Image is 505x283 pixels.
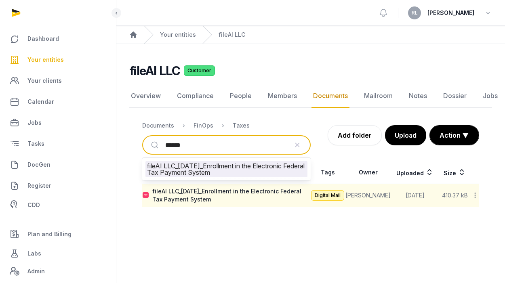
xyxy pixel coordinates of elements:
[6,92,109,111] a: Calendar
[184,65,215,76] span: Customer
[27,200,40,210] span: CDD
[152,187,310,203] div: fileAI LLC_[DATE]_Enrollment in the Electronic Federal Tax Payment System
[6,244,109,263] a: Labs
[6,263,109,279] a: Admin
[442,84,468,108] a: Dossier
[142,116,311,135] nav: Breadcrumb
[228,84,253,108] a: People
[481,84,499,108] a: Jobs
[27,139,44,149] span: Tasks
[345,161,391,184] th: Owner
[27,160,50,170] span: DocGen
[6,176,109,195] a: Register
[6,113,109,132] a: Jobs
[439,161,471,184] th: Size
[345,184,391,207] td: [PERSON_NAME]
[407,84,429,108] a: Notes
[288,136,307,154] button: Clear
[129,63,181,78] h2: fileAI LLC
[116,26,505,44] nav: Breadcrumb
[129,84,162,108] a: Overview
[412,10,418,15] span: RL
[233,122,250,130] div: Taxes
[27,229,72,239] span: Plan and Billing
[362,84,394,108] a: Mailroom
[194,122,213,130] div: FinOps
[145,161,307,177] li: fileAI LLC_[DATE]_Enrollment in the Electronic Federal Tax Payment System
[6,197,109,213] a: CDD
[6,224,109,244] a: Plan and Billing
[160,31,196,39] a: Your entities
[391,161,439,184] th: Uploaded
[27,34,59,44] span: Dashboard
[27,181,51,191] span: Register
[6,29,109,48] a: Dashboard
[27,266,45,276] span: Admin
[27,55,64,65] span: Your entities
[385,125,426,145] button: Upload
[439,184,471,207] td: 410.37 kB
[266,84,299,108] a: Members
[311,84,349,108] a: Documents
[328,125,382,145] a: Add folder
[6,134,109,153] a: Tasks
[408,6,421,19] button: RL
[311,161,345,184] th: Tags
[129,84,492,108] nav: Tabs
[430,126,479,145] button: Action ▼
[427,8,474,18] span: [PERSON_NAME]
[6,71,109,90] a: Your clients
[143,192,149,199] img: pdf.svg
[27,97,54,107] span: Calendar
[27,118,42,128] span: Jobs
[6,50,109,69] a: Your entities
[146,136,165,154] button: Submit
[406,192,425,199] span: [DATE]
[175,84,215,108] a: Compliance
[311,190,344,201] span: Digital Mail
[219,31,245,39] a: fileAI LLC
[27,249,41,258] span: Labs
[142,122,174,130] div: Documents
[6,155,109,174] a: DocGen
[27,76,62,86] span: Your clients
